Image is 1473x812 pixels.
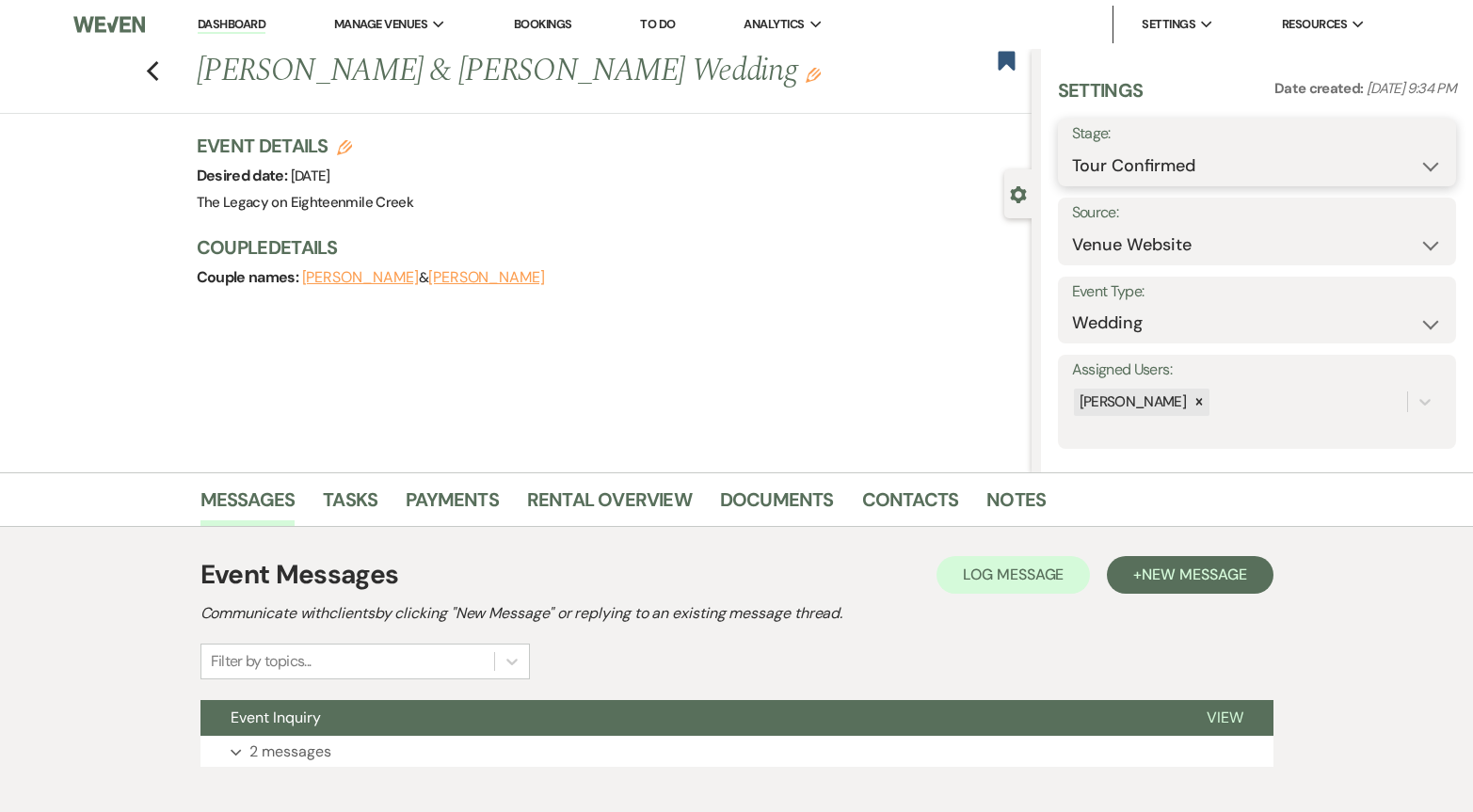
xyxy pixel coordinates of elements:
[198,16,265,34] a: Dashboard
[1072,279,1443,306] label: Event Type:
[862,485,959,526] a: Contacts
[1282,15,1347,34] span: Resources
[937,556,1090,594] button: Log Message
[200,736,1273,768] button: 2 messages
[1072,199,1443,227] label: Source:
[197,49,857,94] h1: [PERSON_NAME] & [PERSON_NAME] Wedding
[1274,79,1367,98] span: Date created:
[73,5,145,44] img: Weven Logo
[428,270,545,285] button: [PERSON_NAME]
[640,16,675,32] a: To Do
[1367,79,1456,98] span: [DATE] 9:34 PM
[1142,565,1246,584] span: New Message
[197,133,414,159] h3: Event Details
[527,485,692,526] a: Rental Overview
[200,485,296,526] a: Messages
[211,650,312,673] div: Filter by topics...
[197,193,414,212] span: The Legacy on Eighteenmile Creek
[197,166,291,185] span: Desired date:
[291,167,330,185] span: [DATE]
[302,268,545,287] span: &
[1072,120,1443,148] label: Stage:
[249,740,331,764] p: 2 messages
[1142,15,1195,34] span: Settings
[302,270,419,285] button: [PERSON_NAME]
[720,485,834,526] a: Documents
[963,565,1064,584] span: Log Message
[1058,77,1144,119] h3: Settings
[1074,389,1190,416] div: [PERSON_NAME]
[200,602,1273,625] h2: Communicate with clients by clicking "New Message" or replying to an existing message thread.
[1010,184,1027,202] button: Close lead details
[334,15,427,34] span: Manage Venues
[1072,357,1443,384] label: Assigned Users:
[406,485,499,526] a: Payments
[231,708,321,727] span: Event Inquiry
[200,555,399,595] h1: Event Messages
[986,485,1046,526] a: Notes
[197,234,1013,261] h3: Couple Details
[1207,708,1243,727] span: View
[514,16,572,32] a: Bookings
[806,66,821,83] button: Edit
[1177,700,1273,736] button: View
[1107,556,1273,594] button: +New Message
[323,485,377,526] a: Tasks
[744,15,804,34] span: Analytics
[200,700,1177,736] button: Event Inquiry
[197,267,302,287] span: Couple names:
